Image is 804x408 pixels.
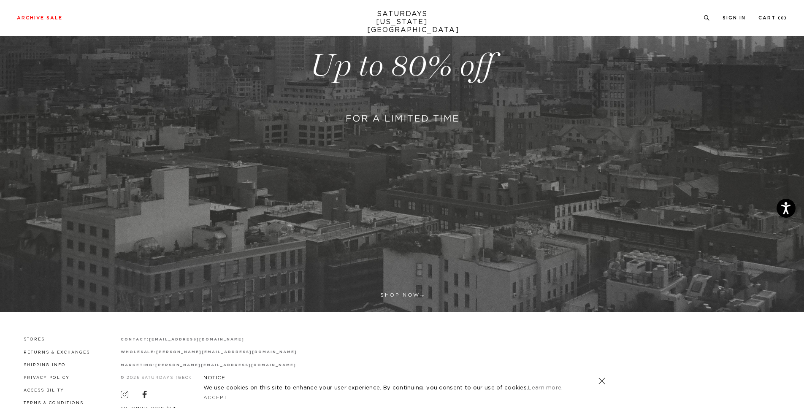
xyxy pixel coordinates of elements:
strong: contact: [121,338,149,341]
small: 0 [781,16,784,20]
a: Stores [24,338,45,341]
a: SATURDAYS[US_STATE][GEOGRAPHIC_DATA] [367,10,437,34]
strong: marketing: [121,363,156,367]
h5: NOTICE [203,374,601,381]
p: © 2025 Saturdays [GEOGRAPHIC_DATA] [121,375,297,381]
a: [EMAIL_ADDRESS][DOMAIN_NAME] [149,338,244,341]
a: Privacy Policy [24,376,70,380]
a: Cart (0) [758,16,787,20]
a: Sign In [723,16,746,20]
a: Archive Sale [17,16,62,20]
a: Accept [203,395,228,400]
a: Returns & Exchanges [24,351,90,354]
a: [PERSON_NAME][EMAIL_ADDRESS][DOMAIN_NAME] [155,363,296,367]
a: Accessibility [24,389,64,392]
p: We use cookies on this site to enhance your user experience. By continuing, you consent to our us... [203,384,571,392]
a: Shipping Info [24,363,66,367]
a: Learn more [528,385,561,391]
strong: wholesale: [121,350,157,354]
a: Terms & Conditions [24,401,84,405]
a: [PERSON_NAME][EMAIL_ADDRESS][DOMAIN_NAME] [156,350,297,354]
